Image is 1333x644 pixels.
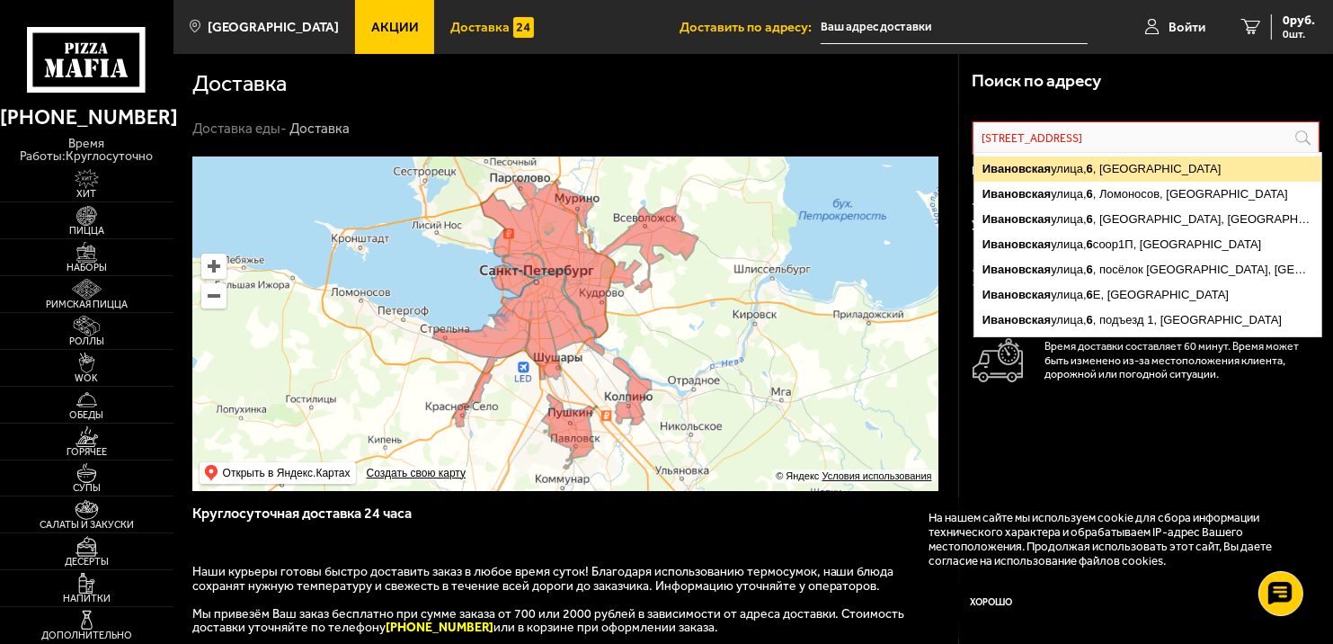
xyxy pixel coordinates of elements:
span: Войти [1169,21,1205,34]
span: Доставка [450,21,510,34]
p: Время доставки составляет 60 минут. Время может быть изменено из-за местоположения клиента, дорож... [1044,339,1320,380]
ymaps: улица, , [GEOGRAPHIC_DATA] [974,157,1321,182]
a: Доставка еды- [192,121,287,137]
ymaps: Ивановская [982,313,1051,326]
button: Хорошо [929,582,1053,623]
span: Мы привезём Ваш заказ бесплатно при сумме заказа от 700 или 2000 рублей в зависимости от адреса д... [192,606,905,635]
ymaps: © Яндекс [776,470,819,481]
b: [PHONE_NUMBER] [386,620,493,635]
input: Ваш адрес доставки [821,11,1088,44]
p: По данному адресу доставка не осуществляется [973,165,1320,176]
ymaps: 6 [1087,237,1093,251]
ymaps: Ивановская [982,288,1051,301]
img: Оплата доставки [973,256,1026,309]
span: 0 руб. [1283,14,1315,27]
ymaps: 6 [1087,187,1093,201]
input: Введите название улицы [973,121,1320,155]
h3: Условия доставки [973,219,1320,233]
ymaps: Ивановская [982,162,1051,175]
ymaps: Ивановская [982,263,1051,276]
ymaps: улица, Е, [GEOGRAPHIC_DATA] [974,282,1321,308]
h3: Поиск по адресу [973,72,1102,89]
ymaps: 6 [1087,288,1093,301]
ymaps: 6 [1087,212,1093,226]
ymaps: улица, , [GEOGRAPHIC_DATA], [GEOGRAPHIC_DATA] [974,207,1321,232]
img: 15daf4d41897b9f0e9f617042186c801.svg [513,17,534,38]
h1: Доставка [192,73,287,95]
ymaps: улица, , Ломоносов, [GEOGRAPHIC_DATA] [974,182,1321,207]
ymaps: 6 [1087,313,1093,326]
img: Автомобиль доставки [973,338,1024,382]
span: 0 шт. [1283,29,1315,40]
p: На нашем сайте мы используем cookie для сбора информации технического характера и обрабатываем IP... [929,511,1290,568]
span: Акции [371,21,419,34]
ymaps: улица, , посёлок [GEOGRAPHIC_DATA], [GEOGRAPHIC_DATA] [974,257,1321,282]
div: Доставка [289,120,350,138]
ymaps: улица, , подъезд 1, [GEOGRAPHIC_DATA] [974,308,1321,333]
ymaps: Ивановская [982,187,1051,201]
span: Наши курьеры готовы быстро доставить заказ в любое время суток! Благодаря использованию термосумо... [192,564,894,593]
span: [GEOGRAPHIC_DATA] [208,21,339,34]
ymaps: 6 [1087,263,1093,276]
h3: Круглосуточная доставка 24 часа [192,504,939,538]
a: Создать свою карту [363,467,469,480]
ymaps: Ивановская [982,237,1051,251]
ymaps: Открыть в Яндекс.Картах [223,462,351,484]
ymaps: Ивановская [982,212,1051,226]
a: Условия использования [822,470,932,481]
span: Доставить по адресу: [680,21,821,34]
ymaps: Открыть в Яндекс.Картах [200,462,356,484]
ymaps: улица, соор1П, [GEOGRAPHIC_DATA] [974,232,1321,257]
ymaps: 6 [1087,162,1093,175]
